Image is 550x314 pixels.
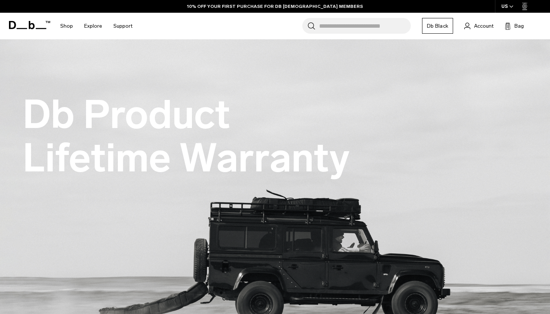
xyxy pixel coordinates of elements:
a: Shop [60,13,73,39]
nav: Main Navigation [55,13,138,39]
a: Account [464,21,494,30]
span: Bag [514,22,524,30]
a: Explore [84,13,102,39]
span: Account [474,22,494,30]
a: 10% OFF YOUR FIRST PURCHASE FOR DB [DEMOGRAPHIC_DATA] MEMBERS [187,3,363,10]
h1: Db Product Lifetime Warranty [22,93,359,180]
a: Support [113,13,132,39]
button: Bag [505,21,524,30]
a: Db Black [422,18,453,34]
